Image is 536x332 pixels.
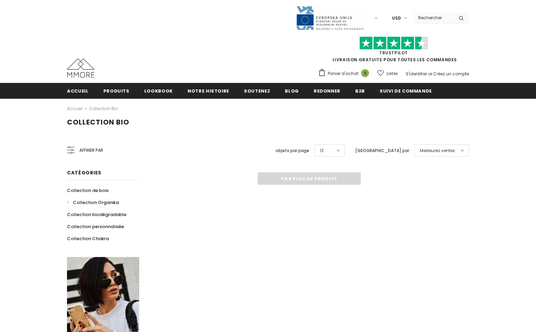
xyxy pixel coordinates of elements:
[67,117,129,127] span: Collection Bio
[67,208,126,221] a: Collection biodégradable
[314,83,340,98] a: Redonner
[89,106,118,111] a: Collection Bio
[103,88,130,94] span: Produits
[406,71,427,77] a: S'identifier
[296,15,365,21] a: Javni Razpis
[67,223,124,230] span: Collection personnalisée
[428,71,432,77] span: or
[285,83,299,98] a: Blog
[377,67,398,79] a: Listes
[318,68,372,79] a: Panier d'achat 0
[414,13,454,23] input: Search Site
[320,147,324,154] span: 12
[67,187,109,194] span: Collection de bois
[355,83,365,98] a: B2B
[144,88,173,94] span: Lookbook
[103,83,130,98] a: Produits
[67,235,109,242] span: Collection Chakra
[355,147,409,154] label: [GEOGRAPHIC_DATA] par
[392,15,401,22] span: USD
[387,70,398,77] span: Listes
[67,88,89,94] span: Accueil
[318,40,469,63] span: LIVRAISON GRATUITE POUR TOUTES LES COMMANDES
[67,233,109,245] a: Collection Chakra
[361,69,369,77] span: 0
[79,147,103,154] span: Affiner par
[188,83,229,98] a: Notre histoire
[359,36,428,50] img: Faites confiance aux étoiles pilotes
[380,83,432,98] a: Suivi de commande
[73,199,119,206] span: Collection Organika
[355,88,365,94] span: B2B
[67,211,126,218] span: Collection biodégradable
[67,83,89,98] a: Accueil
[67,221,124,233] a: Collection personnalisée
[244,88,270,94] span: soutenez
[276,147,309,154] label: objets par page
[188,88,229,94] span: Notre histoire
[379,50,408,56] a: TrustPilot
[67,184,109,196] a: Collection de bois
[328,70,358,77] span: Panier d'achat
[314,88,340,94] span: Redonner
[67,169,101,176] span: Catégories
[67,105,82,113] a: Accueil
[380,88,432,94] span: Suivi de commande
[285,88,299,94] span: Blog
[244,83,270,98] a: soutenez
[67,58,94,78] img: Cas MMORE
[420,147,455,154] span: Meilleures ventes
[433,71,469,77] a: Créez un compte
[144,83,173,98] a: Lookbook
[296,6,365,31] img: Javni Razpis
[67,196,119,208] a: Collection Organika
